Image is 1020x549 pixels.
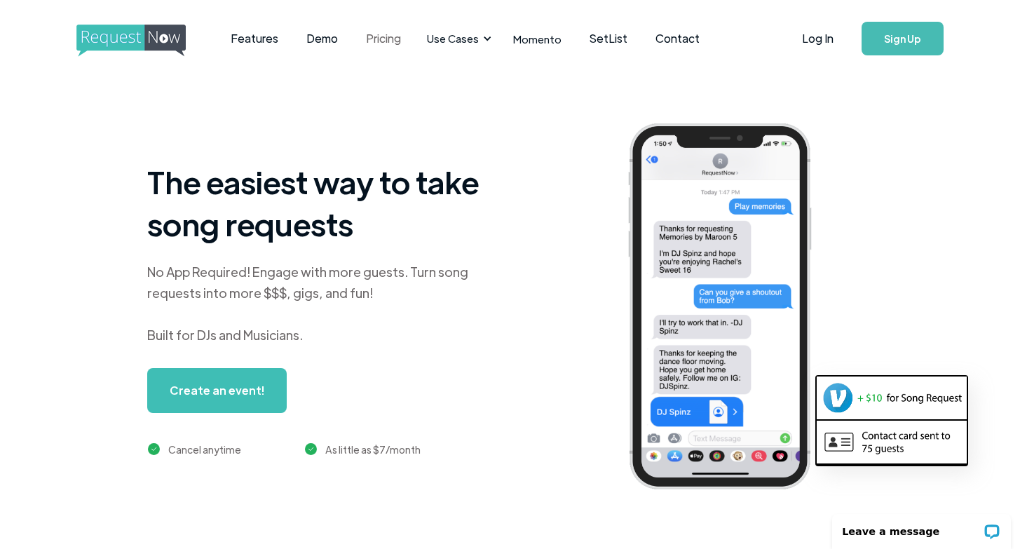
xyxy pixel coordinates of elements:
[427,31,479,46] div: Use Cases
[147,161,498,245] h1: The easiest way to take song requests
[148,443,160,455] img: green checkmark
[499,18,576,60] a: Momento
[217,17,292,60] a: Features
[147,368,287,413] a: Create an event!
[788,14,848,63] a: Log In
[325,441,421,458] div: As little as $7/month
[419,17,496,60] div: Use Cases
[612,114,849,504] img: iphone screenshot
[823,505,1020,549] iframe: LiveChat chat widget
[147,262,498,346] div: No App Required! Engage with more guests. Turn song requests into more $$$, gigs, and fun! Built ...
[817,377,967,419] img: venmo screenshot
[862,22,944,55] a: Sign Up
[305,443,317,455] img: green checkmark
[817,421,967,463] img: contact card example
[168,441,241,458] div: Cancel anytime
[576,17,641,60] a: SetList
[76,25,212,57] img: requestnow logo
[292,17,352,60] a: Demo
[352,17,415,60] a: Pricing
[641,17,714,60] a: Contact
[76,25,182,53] a: home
